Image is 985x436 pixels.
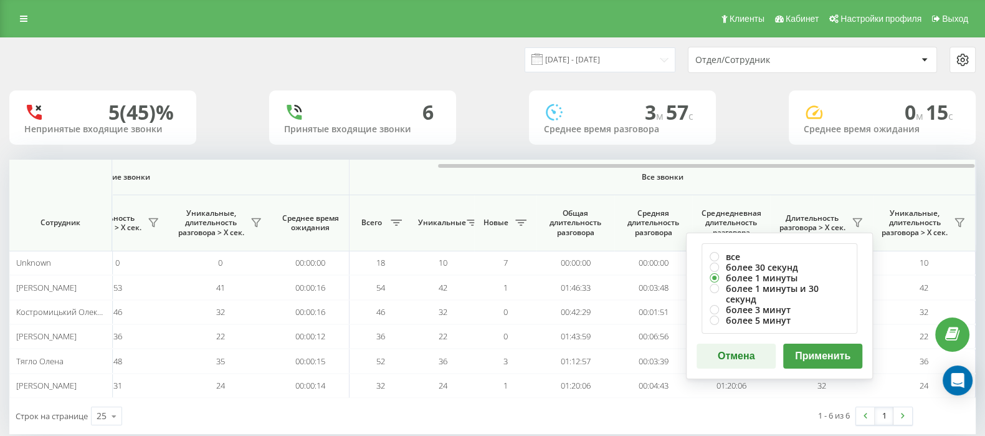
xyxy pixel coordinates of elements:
[546,208,605,238] span: Общая длительность разговора
[24,124,181,135] div: Непринятые входящие звонки
[16,282,77,293] span: [PERSON_NAME]
[284,124,441,135] div: Принятые входящие звонки
[503,257,508,268] span: 7
[536,251,614,275] td: 00:00:00
[20,218,101,228] span: Сотрудник
[943,366,973,395] div: Open Intercom Messenger
[439,257,447,268] span: 10
[920,380,928,391] span: 24
[272,300,350,324] td: 00:00:16
[710,315,849,326] label: более 5 минут
[688,109,693,123] span: c
[697,344,776,369] button: Отмена
[905,99,926,125] span: 0
[817,380,826,391] span: 32
[281,213,340,233] span: Среднее время ожидания
[113,331,122,342] span: 36
[216,380,225,391] span: 24
[614,251,692,275] td: 00:00:00
[920,331,928,342] span: 22
[804,124,961,135] div: Среднее время ожидания
[536,300,614,324] td: 00:42:29
[942,14,968,24] span: Выход
[879,208,950,238] span: Уникальные, длительность разговора > Х сек.
[272,374,350,398] td: 00:00:14
[376,356,385,367] span: 52
[544,124,701,135] div: Среднее время разговора
[710,251,849,262] label: все
[916,109,926,123] span: м
[272,275,350,299] td: 00:00:16
[503,356,508,367] span: 3
[16,331,77,342] span: [PERSON_NAME]
[645,99,666,125] span: 3
[786,14,819,24] span: Кабинет
[710,283,849,304] label: более 1 минуты и 30 секунд
[216,331,225,342] span: 22
[386,172,938,182] span: Все звонки
[818,409,850,422] div: 1 - 6 из 6
[376,306,385,317] span: 46
[376,380,385,391] span: 32
[536,275,614,299] td: 01:46:33
[536,324,614,349] td: 01:43:59
[272,349,350,373] td: 00:00:15
[666,99,693,125] span: 57
[376,331,385,342] span: 36
[422,100,434,124] div: 6
[16,356,64,367] span: Тягло Олена
[503,282,508,293] span: 1
[614,349,692,373] td: 00:03:39
[376,257,385,268] span: 18
[503,380,508,391] span: 1
[439,331,447,342] span: 22
[218,257,222,268] span: 0
[16,306,120,317] span: Костромицький Олександр
[920,257,928,268] span: 10
[624,208,683,238] span: Средняя длительность разговора
[730,14,764,24] span: Клиенты
[175,208,247,238] span: Уникальные, длительность разговора > Х сек.
[16,380,77,391] span: [PERSON_NAME]
[113,306,122,317] span: 46
[614,275,692,299] td: 00:03:48
[920,282,928,293] span: 42
[439,380,447,391] span: 24
[97,410,107,422] div: 25
[926,99,953,125] span: 15
[536,374,614,398] td: 01:20:06
[439,306,447,317] span: 32
[614,300,692,324] td: 00:01:51
[216,282,225,293] span: 41
[418,218,463,228] span: Уникальные
[710,304,849,315] label: более 3 минут
[656,109,666,123] span: м
[695,55,844,65] div: Отдел/Сотрудник
[113,282,122,293] span: 53
[16,410,88,422] span: Строк на странице
[710,273,849,283] label: более 1 минуты
[920,306,928,317] span: 32
[503,331,508,342] span: 0
[272,324,350,349] td: 00:00:12
[783,344,862,369] button: Применить
[113,356,122,367] span: 48
[920,356,928,367] span: 36
[503,306,508,317] span: 0
[113,380,122,391] span: 31
[356,218,387,228] span: Всего
[875,407,893,425] a: 1
[776,213,848,233] span: Длительность разговора > Х сек.
[614,374,692,398] td: 00:04:43
[614,324,692,349] td: 00:06:56
[692,374,770,398] td: 01:20:06
[216,356,225,367] span: 35
[16,257,51,268] span: Unknown
[702,208,761,238] span: Среднедневная длительность разговора
[439,282,447,293] span: 42
[272,251,350,275] td: 00:00:00
[108,100,174,124] div: 5 (45)%
[480,218,512,228] span: Новые
[710,262,849,273] label: более 30 секунд
[115,257,120,268] span: 0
